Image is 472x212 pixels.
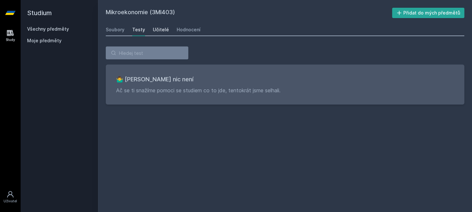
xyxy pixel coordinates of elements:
span: Moje předměty [27,37,62,44]
a: Učitelé [153,23,169,36]
div: Uživatel [4,199,17,204]
a: Study [1,26,19,45]
a: Všechny předměty [27,26,69,32]
div: Testy [132,26,145,33]
div: Hodnocení [177,26,201,33]
div: Study [6,37,15,42]
input: Hledej test [106,46,188,59]
a: Testy [132,23,145,36]
a: Hodnocení [177,23,201,36]
p: Ač se ti snažíme pomoci se studiem co to jde, tentokrát jsme selhali. [116,86,454,94]
div: Učitelé [153,26,169,33]
button: Přidat do mých předmětů [392,8,465,18]
a: Soubory [106,23,124,36]
a: Uživatel [1,187,19,207]
h3: 🤷‍♂️ [PERSON_NAME] nic není [116,75,454,84]
h2: Mikroekonomie (3MI403) [106,8,392,18]
div: Soubory [106,26,124,33]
